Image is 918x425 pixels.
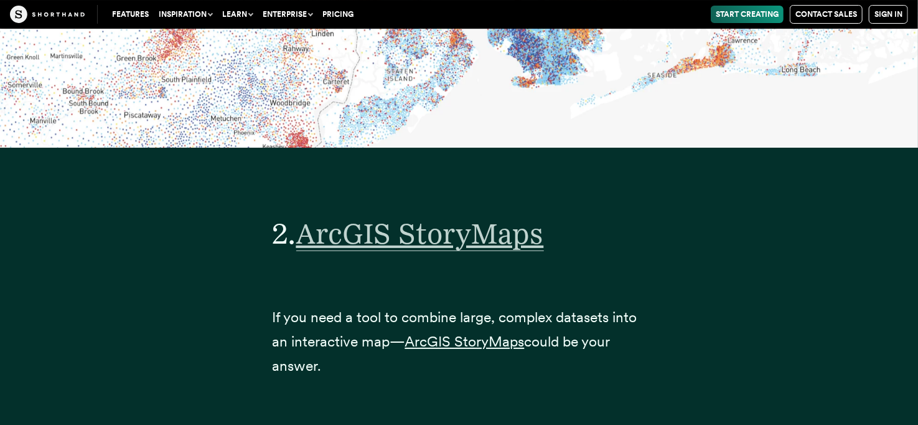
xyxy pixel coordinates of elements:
[869,5,908,24] a: Sign in
[10,6,85,23] img: The Craft
[258,6,317,23] button: Enterprise
[317,6,358,23] a: Pricing
[711,6,784,23] a: Start Creating
[273,308,637,350] span: If you need a tool to combine large, complex datasets into an interactive map—
[107,6,154,23] a: Features
[217,6,258,23] button: Learn
[405,333,525,350] a: ArcGIS StoryMaps
[790,5,863,24] a: Contact Sales
[296,216,544,251] span: ArcGIS StoryMaps
[296,216,544,251] a: ArcGIS StoryMaps
[154,6,217,23] button: Inspiration
[273,333,610,375] span: could be your answer.
[273,216,296,251] span: 2.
